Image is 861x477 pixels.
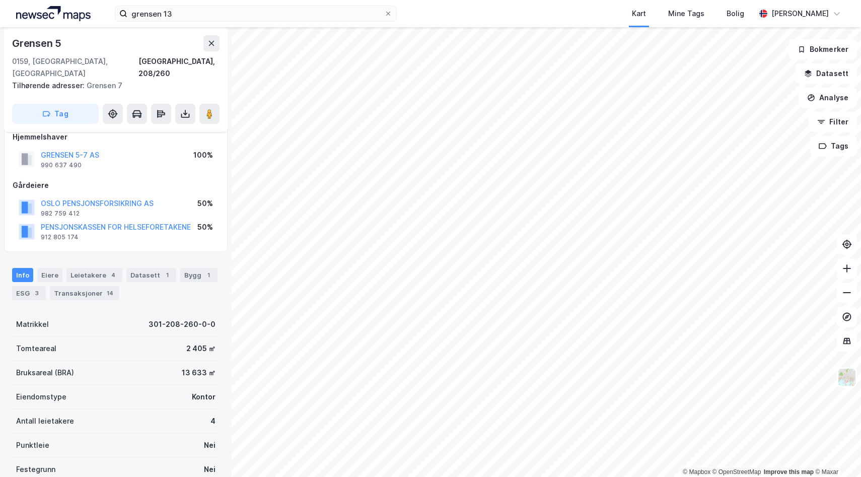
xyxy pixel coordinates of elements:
a: Improve this map [764,468,814,475]
div: 912 805 174 [41,233,79,241]
div: Matrikkel [16,318,49,330]
div: Nei [204,439,216,451]
div: Datasett [126,268,176,282]
div: Antall leietakere [16,415,74,427]
div: Nei [204,463,216,475]
div: Mine Tags [668,8,704,20]
div: 50% [197,221,213,233]
img: Z [837,368,856,387]
div: 3 [32,288,42,298]
iframe: Chat Widget [811,429,861,477]
button: Tags [810,136,857,156]
div: 4 [108,270,118,280]
div: Eiendomstype [16,391,66,403]
button: Tag [12,104,99,124]
span: Tilhørende adresser: [12,81,87,90]
div: 100% [193,149,213,161]
div: Hjemmelshaver [13,131,219,143]
div: Grensen 5 [12,35,63,51]
div: 0159, [GEOGRAPHIC_DATA], [GEOGRAPHIC_DATA] [12,55,138,80]
a: OpenStreetMap [712,468,761,475]
button: Datasett [796,63,857,84]
div: 2 405 ㎡ [186,343,216,355]
div: 14 [105,288,115,298]
button: Bokmerker [789,39,857,59]
div: 982 759 412 [41,210,80,218]
div: Info [12,268,33,282]
div: 50% [197,197,213,210]
div: 1 [162,270,172,280]
div: 301-208-260-0-0 [149,318,216,330]
input: Søk på adresse, matrikkel, gårdeiere, leietakere eller personer [127,6,384,21]
div: Grensen 7 [12,80,211,92]
div: Eiere [37,268,62,282]
div: Transaksjoner [50,286,119,300]
div: 13 633 ㎡ [182,367,216,379]
div: Tomteareal [16,343,56,355]
div: Leietakere [66,268,122,282]
img: logo.a4113a55bc3d86da70a041830d287a7e.svg [16,6,91,21]
div: ESG [12,286,46,300]
div: Kontor [192,391,216,403]
div: 990 637 490 [41,161,82,169]
div: Bygg [180,268,218,282]
div: Kontrollprogram for chat [811,429,861,477]
button: Analyse [799,88,857,108]
div: Punktleie [16,439,49,451]
button: Filter [809,112,857,132]
div: 4 [210,415,216,427]
div: [GEOGRAPHIC_DATA], 208/260 [138,55,220,80]
div: Gårdeiere [13,179,219,191]
div: Bolig [727,8,744,20]
div: Bruksareal (BRA) [16,367,74,379]
div: Festegrunn [16,463,55,475]
div: 1 [203,270,213,280]
div: Kart [632,8,646,20]
div: [PERSON_NAME] [771,8,829,20]
a: Mapbox [683,468,710,475]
